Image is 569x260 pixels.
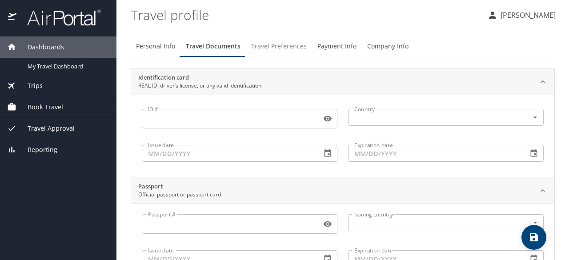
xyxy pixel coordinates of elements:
[28,62,106,71] span: My Travel Dashboard
[136,41,175,52] span: Personal Info
[142,145,314,162] input: MM/DD/YYYY
[8,9,17,26] img: icon-airportal.png
[138,191,221,199] p: Official passport or passport card
[186,41,240,52] span: Travel Documents
[17,9,101,26] img: airportal-logo.png
[131,95,554,177] div: Identification cardREAL ID, driver’s license, or any valid identification
[16,81,43,91] span: Trips
[131,68,554,95] div: Identification cardREAL ID, driver’s license, or any valid identification
[530,112,541,123] button: Open
[367,41,409,52] span: Company Info
[521,225,546,250] button: save
[498,10,556,20] p: [PERSON_NAME]
[138,82,261,90] p: REAL ID, driver’s license, or any valid identification
[131,1,480,28] h1: Travel profile
[131,36,555,57] div: Profile
[348,145,521,162] input: MM/DD/YYYY
[530,217,541,228] button: Open
[484,7,559,23] button: [PERSON_NAME]
[16,102,63,112] span: Book Travel
[251,41,307,52] span: Travel Preferences
[131,177,554,204] div: PassportOfficial passport or passport card
[16,145,57,155] span: Reporting
[16,124,75,133] span: Travel Approval
[138,182,221,191] h2: Passport
[16,42,64,52] span: Dashboards
[138,73,261,82] h2: Identification card
[317,41,357,52] span: Payment Info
